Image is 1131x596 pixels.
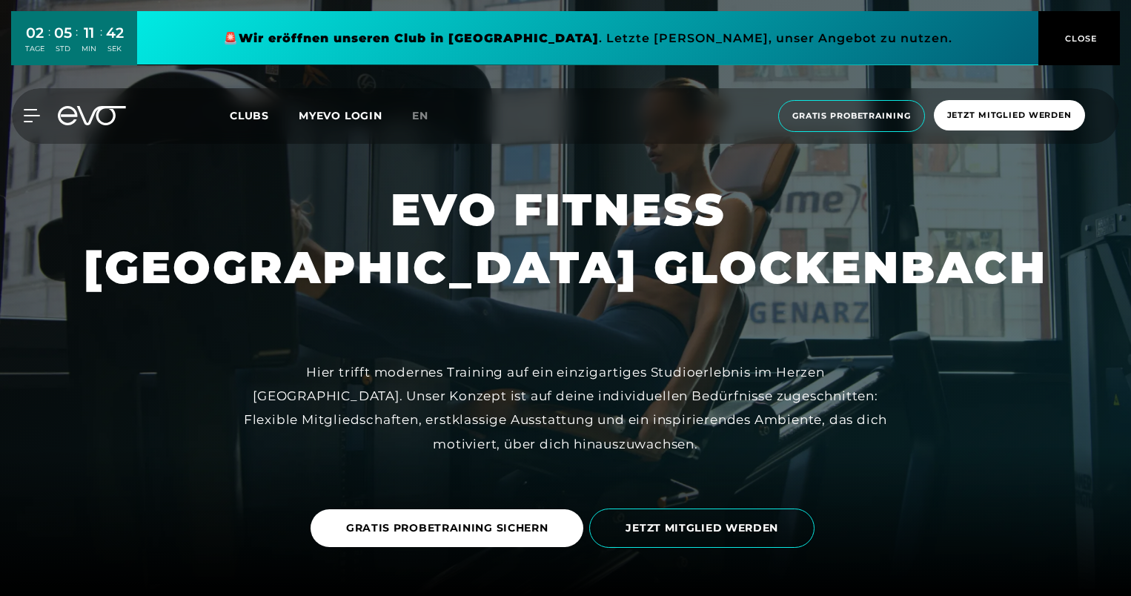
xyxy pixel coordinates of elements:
div: 42 [106,22,124,44]
div: TAGE [25,44,44,54]
div: : [100,24,102,63]
div: SEK [106,44,124,54]
span: Gratis Probetraining [792,110,911,122]
span: JETZT MITGLIED WERDEN [626,520,778,536]
a: GRATIS PROBETRAINING SICHERN [311,498,590,558]
div: 02 [25,22,44,44]
span: CLOSE [1061,32,1098,45]
div: 05 [54,22,72,44]
a: Clubs [230,108,299,122]
div: 11 [82,22,96,44]
h1: EVO FITNESS [GEOGRAPHIC_DATA] GLOCKENBACH [84,181,1047,297]
a: JETZT MITGLIED WERDEN [589,497,820,559]
div: : [48,24,50,63]
a: en [412,107,446,125]
a: MYEVO LOGIN [299,109,382,122]
span: Clubs [230,109,269,122]
div: : [76,24,78,63]
span: en [412,109,428,122]
span: Jetzt Mitglied werden [947,109,1072,122]
button: CLOSE [1038,11,1120,65]
span: GRATIS PROBETRAINING SICHERN [346,520,548,536]
a: Jetzt Mitglied werden [929,100,1089,132]
div: MIN [82,44,96,54]
div: STD [54,44,72,54]
div: Hier trifft modernes Training auf ein einzigartiges Studioerlebnis im Herzen [GEOGRAPHIC_DATA]. U... [232,360,899,456]
a: Gratis Probetraining [774,100,929,132]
